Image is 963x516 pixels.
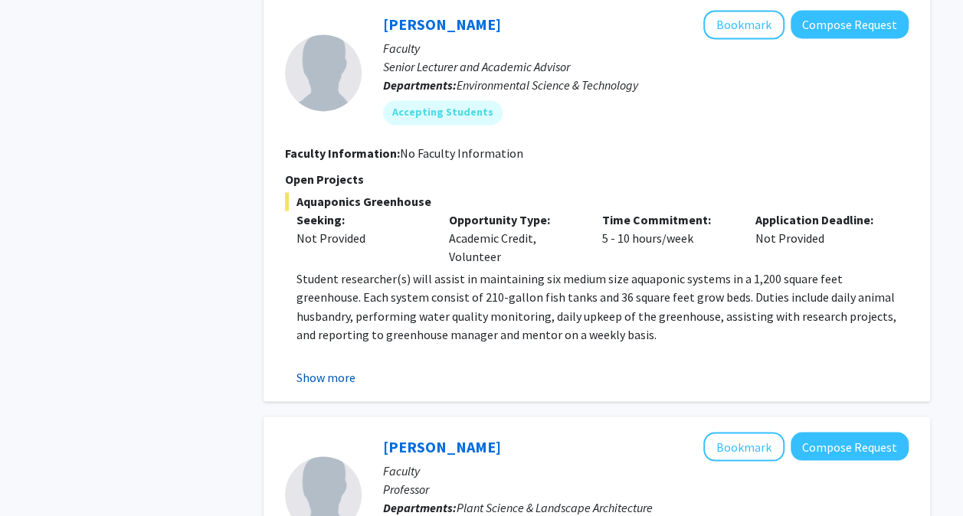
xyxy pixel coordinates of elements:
[400,145,523,161] span: No Faculty Information
[744,211,897,266] div: Not Provided
[285,170,909,188] p: Open Projects
[383,100,503,125] mat-chip: Accepting Students
[449,211,579,229] p: Opportunity Type:
[383,15,501,34] a: [PERSON_NAME]
[383,57,909,76] p: Senior Lecturer and Academic Advisor
[296,229,427,247] div: Not Provided
[383,479,909,498] p: Professor
[296,269,909,343] p: Student researcher(s) will assist in maintaining six medium size aquaponic systems in a 1,200 squ...
[703,432,784,461] button: Add Pierre Jacob to Bookmarks
[285,192,909,211] span: Aquaponics Greenhouse
[703,10,784,39] button: Add Jose-Luis Izursa to Bookmarks
[755,211,886,229] p: Application Deadline:
[437,211,591,266] div: Academic Credit, Volunteer
[383,39,909,57] p: Faculty
[296,367,355,386] button: Show more
[296,211,427,229] p: Seeking:
[383,77,457,93] b: Departments:
[383,436,501,456] a: [PERSON_NAME]
[11,447,65,505] iframe: Chat
[791,10,909,38] button: Compose Request to Jose-Luis Izursa
[457,77,638,93] span: Environmental Science & Technology
[591,211,744,266] div: 5 - 10 hours/week
[285,145,400,161] b: Faculty Information:
[383,461,909,479] p: Faculty
[457,499,653,514] span: Plant Science & Landscape Architecture
[383,499,457,514] b: Departments:
[602,211,732,229] p: Time Commitment:
[791,432,909,460] button: Compose Request to Pierre Jacob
